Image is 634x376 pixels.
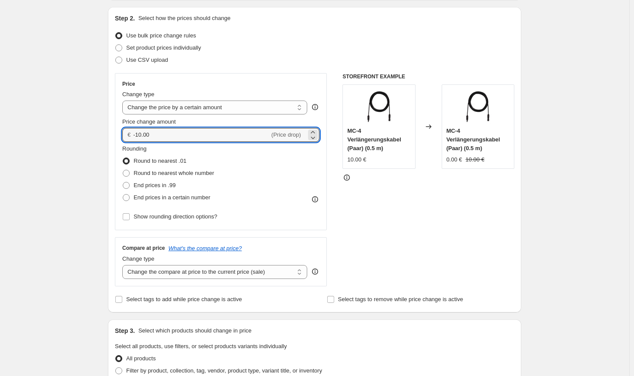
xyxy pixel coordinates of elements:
[134,158,186,164] span: Round to nearest .01
[122,91,154,97] span: Change type
[466,155,484,164] strike: 10.00 €
[122,145,147,152] span: Rounding
[127,131,131,138] span: €
[362,89,396,124] img: kabel.3_1_80x.webp
[115,326,135,335] h2: Step 3.
[272,131,301,138] span: (Price drop)
[460,89,495,124] img: kabel.3_1_80x.webp
[138,326,252,335] p: Select which products should change in price
[134,194,210,201] span: End prices in a certain number
[122,255,154,262] span: Change type
[115,343,287,349] span: Select all products, use filters, or select products variants individually
[122,245,165,252] h3: Compare at price
[446,128,500,151] span: MC-4 Verlängerungskabel (Paar) (0.5 m)
[342,73,514,80] h6: STOREFRONT EXAMPLE
[115,14,135,23] h2: Step 2.
[168,245,242,252] button: What's the compare at price?
[134,213,217,220] span: Show rounding direction options?
[311,103,319,111] div: help
[338,296,463,302] span: Select tags to remove while price change is active
[126,44,201,51] span: Set product prices individually
[134,182,176,188] span: End prices in .99
[126,32,196,39] span: Use bulk price change rules
[126,57,168,63] span: Use CSV upload
[126,367,322,374] span: Filter by product, collection, tag, vendor, product type, variant title, or inventory
[446,155,462,164] div: 0.00 €
[122,118,176,125] span: Price change amount
[126,296,242,302] span: Select tags to add while price change is active
[126,355,156,362] span: All products
[347,128,401,151] span: MC-4 Verlängerungskabel (Paar) (0.5 m)
[347,155,366,164] div: 10.00 €
[138,14,231,23] p: Select how the prices should change
[122,81,135,87] h3: Price
[311,267,319,276] div: help
[133,128,269,142] input: -10.00
[134,170,214,176] span: Round to nearest whole number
